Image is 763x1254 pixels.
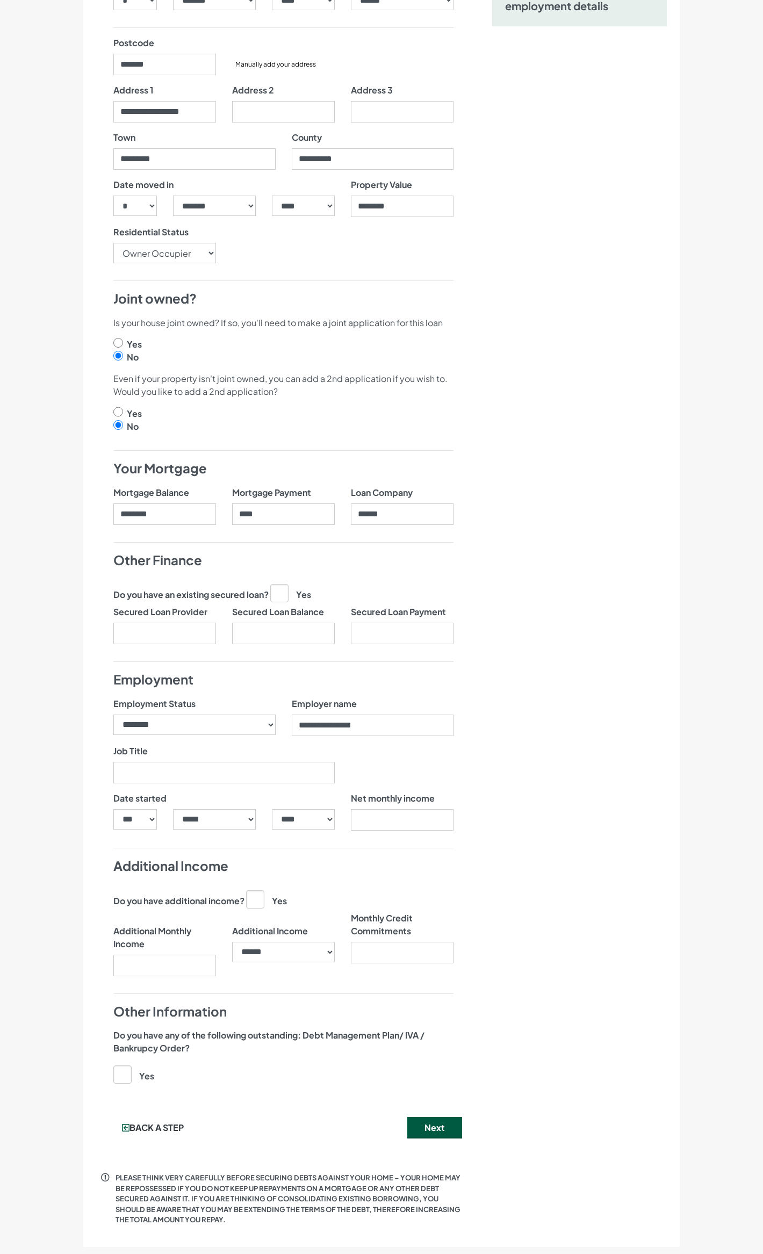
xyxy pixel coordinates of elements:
label: Net monthly income [351,792,435,805]
label: Date moved in [113,178,174,191]
label: Job Title [113,745,148,758]
button: Manually add your address [232,59,319,70]
label: No [127,351,139,364]
label: Secured Loan Balance [232,606,324,618]
label: Yes [246,890,287,907]
label: Employer name [292,697,357,710]
label: Address 1 [113,84,153,97]
label: County [292,131,322,144]
p: Even if your property isn't joint owned, you can add a 2nd application if you wish to. Would you ... [113,372,454,398]
label: Yes [113,1065,154,1083]
label: Postcode [113,37,154,49]
button: Next [407,1117,462,1138]
label: No [127,420,139,433]
p: Is your house joint owned? If so, you'll need to make a joint application for this loan [113,316,454,329]
label: Mortgage Balance [113,486,189,499]
h4: Additional Income [113,857,454,875]
label: Mortgage Payment [232,486,311,499]
label: Do you have an existing secured loan? [113,588,269,601]
label: Town [113,131,135,144]
label: Additional Monthly Income [113,912,216,950]
label: Property Value [351,178,412,191]
label: Additional Income [232,912,308,938]
label: Do you have any of the following outstanding: Debt Management Plan/ IVA / Bankrupcy Order? [113,1029,454,1055]
h4: Other Information [113,1003,454,1021]
label: Employment Status [113,697,196,710]
label: Residential Status [113,226,189,239]
h4: Joint owned? [113,290,454,308]
label: Address 3 [351,84,393,97]
h4: Your Mortgage [113,459,454,478]
button: Back a step [105,1117,201,1138]
p: PLEASE THINK VERY CAREFULLY BEFORE SECURING DEBTS AGAINST YOUR HOME – YOUR HOME MAY BE REPOSSESSE... [116,1173,462,1226]
label: Date started [113,792,167,805]
label: Yes [127,407,142,420]
label: Do you have additional income? [113,895,244,907]
label: Secured Loan Payment [351,606,446,618]
label: Address 2 [232,84,274,97]
label: Secured Loan Provider [113,606,207,618]
label: Yes [270,584,311,601]
label: Monthly Credit Commitments [351,912,454,938]
h4: Employment [113,671,454,689]
label: Loan Company [351,486,413,499]
h4: Other Finance [113,551,454,570]
label: Yes [127,338,142,351]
